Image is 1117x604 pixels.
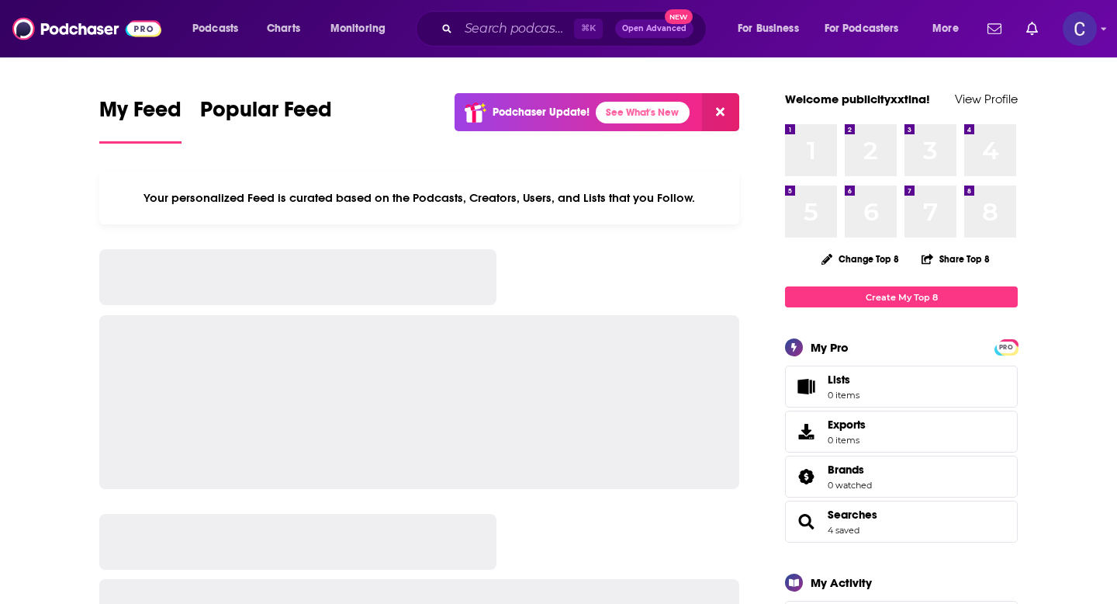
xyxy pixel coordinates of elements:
div: Your personalized Feed is curated based on the Podcasts, Creators, Users, and Lists that you Follow. [99,172,739,224]
span: PRO [997,342,1015,353]
button: open menu [320,16,406,41]
span: Exports [828,418,866,432]
a: See What's New [596,102,690,123]
a: Exports [785,411,1018,453]
a: Welcome publicityxxtina! [785,92,930,106]
button: Change Top 8 [812,249,908,269]
img: User Profile [1063,12,1097,46]
button: open menu [922,16,978,41]
div: My Activity [811,575,872,590]
a: Show notifications dropdown [981,16,1008,42]
a: View Profile [955,92,1018,106]
span: Lists [828,373,859,387]
a: Brands [790,466,821,488]
div: My Pro [811,340,849,355]
a: Lists [785,366,1018,408]
span: ⌘ K [574,19,603,39]
button: Show profile menu [1063,12,1097,46]
a: Searches [828,508,877,522]
span: New [665,9,693,24]
span: Podcasts [192,18,238,40]
a: PRO [997,341,1015,352]
a: Brands [828,463,872,477]
a: Charts [257,16,310,41]
a: Popular Feed [200,96,332,144]
input: Search podcasts, credits, & more... [458,16,574,41]
button: open menu [727,16,818,41]
span: My Feed [99,96,182,132]
button: open menu [182,16,258,41]
span: Charts [267,18,300,40]
img: Podchaser - Follow, Share and Rate Podcasts [12,14,161,43]
span: 0 items [828,390,859,401]
span: 0 items [828,435,866,446]
a: My Feed [99,96,182,144]
div: Search podcasts, credits, & more... [431,11,721,47]
button: open menu [814,16,922,41]
p: Podchaser Update! [493,106,590,119]
span: For Business [738,18,799,40]
span: Brands [785,456,1018,498]
span: Lists [790,376,821,397]
span: Popular Feed [200,96,332,132]
span: Open Advanced [622,25,686,33]
span: Logged in as publicityxxtina [1063,12,1097,46]
span: More [932,18,959,40]
span: Brands [828,463,864,477]
a: 0 watched [828,480,872,491]
button: Share Top 8 [921,244,991,274]
span: Lists [828,373,850,387]
span: Monitoring [330,18,386,40]
span: Searches [785,501,1018,543]
span: For Podcasters [825,18,899,40]
a: Show notifications dropdown [1020,16,1044,42]
a: 4 saved [828,525,859,536]
a: Create My Top 8 [785,286,1018,307]
button: Open AdvancedNew [615,19,693,38]
a: Searches [790,511,821,533]
span: Exports [790,421,821,443]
